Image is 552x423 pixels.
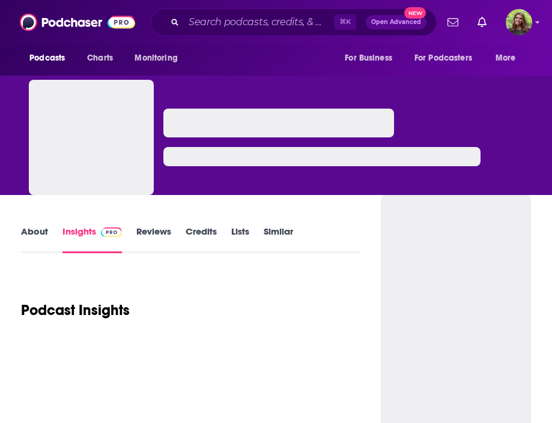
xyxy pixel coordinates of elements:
[443,12,463,32] a: Show notifications dropdown
[404,7,426,19] span: New
[184,13,334,32] input: Search podcasts, credits, & more...
[62,226,122,253] a: InsightsPodchaser Pro
[20,11,135,34] img: Podchaser - Follow, Share and Rate Podcasts
[371,19,421,25] span: Open Advanced
[135,50,177,67] span: Monitoring
[336,47,407,70] button: open menu
[151,8,437,36] div: Search podcasts, credits, & more...
[21,301,130,319] h1: Podcast Insights
[366,15,426,29] button: Open AdvancedNew
[231,226,249,253] a: Lists
[136,226,171,253] a: Reviews
[487,47,531,70] button: open menu
[506,9,532,35] img: User Profile
[506,9,532,35] button: Show profile menu
[21,226,48,253] a: About
[345,50,392,67] span: For Business
[414,50,472,67] span: For Podcasters
[264,226,293,253] a: Similar
[29,50,65,67] span: Podcasts
[126,47,193,70] button: open menu
[79,47,120,70] a: Charts
[186,226,217,253] a: Credits
[496,50,516,67] span: More
[101,227,122,237] img: Podchaser Pro
[21,47,80,70] button: open menu
[334,14,356,30] span: ⌘ K
[473,12,491,32] a: Show notifications dropdown
[506,9,532,35] span: Logged in as reagan34226
[87,50,113,67] span: Charts
[407,47,490,70] button: open menu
